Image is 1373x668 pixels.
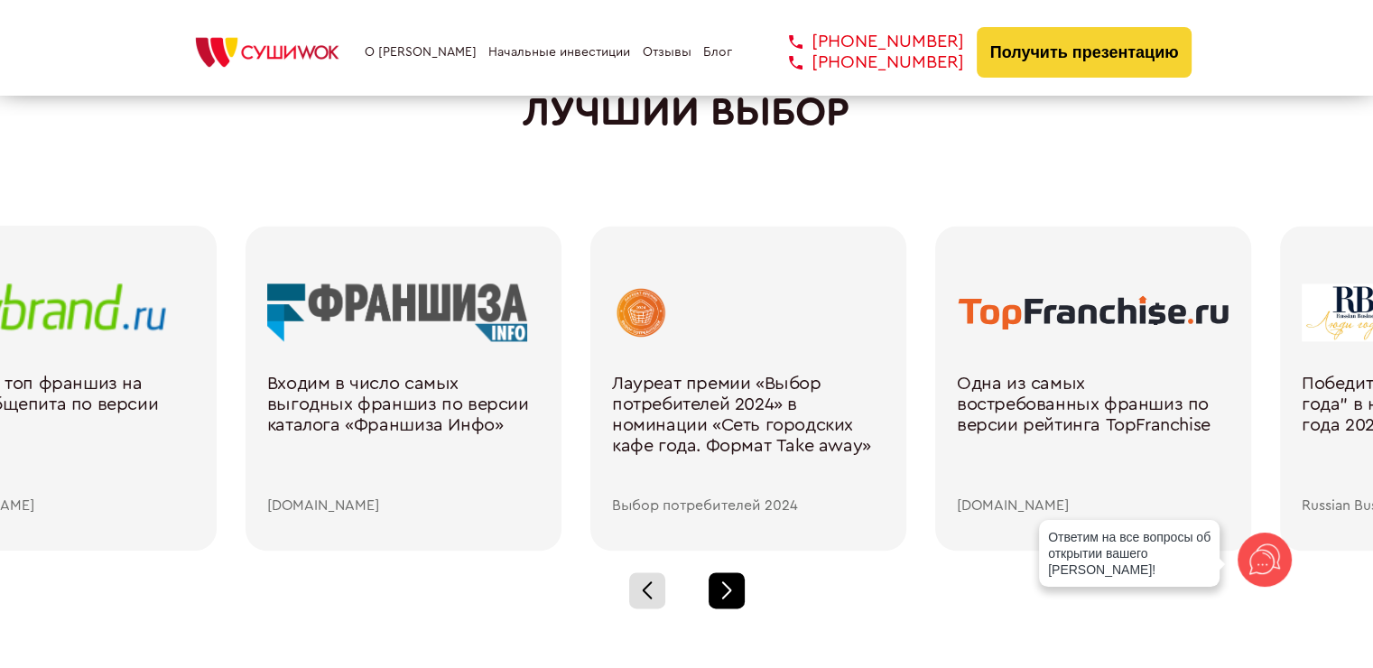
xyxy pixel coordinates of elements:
a: Блог [703,45,732,60]
div: Входим в число самых выгодных франшиз по версии каталога «Франшиза Инфо» [267,374,540,498]
a: [PHONE_NUMBER] [762,52,964,73]
div: Ответим на все вопросы об открытии вашего [PERSON_NAME]! [1039,520,1220,587]
img: СУШИWOK [181,32,353,72]
a: [PHONE_NUMBER] [762,32,964,52]
button: Получить презентацию [977,27,1192,78]
div: Лауреат премии «Выбор потребителей 2024» в номинации «Сеть городских кафе года. Формат Take away» [612,374,885,498]
div: Выбор потребителей 2024 [612,497,885,514]
a: Начальные инвестиции [488,45,630,60]
a: Отзывы [643,45,691,60]
div: Одна из самых востребованных франшиз по версии рейтинга TopFranchise [957,374,1229,498]
a: О [PERSON_NAME] [365,45,477,60]
a: Входим в число самых выгодных франшиз по версии каталога «Франшиза Инфо» [DOMAIN_NAME] [267,283,540,515]
div: [DOMAIN_NAME] [957,497,1229,514]
div: [DOMAIN_NAME] [267,497,540,514]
